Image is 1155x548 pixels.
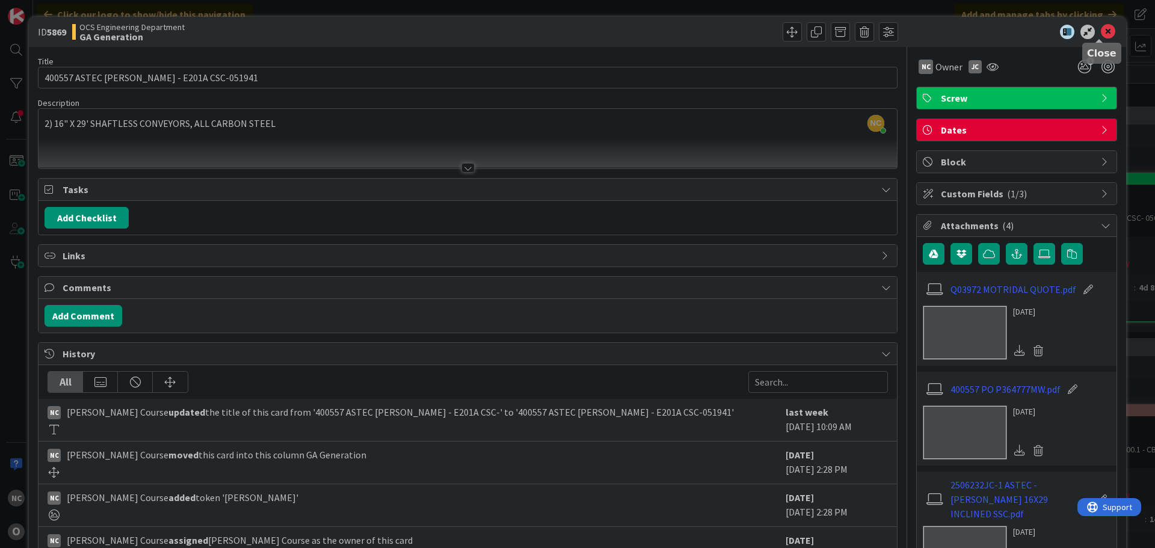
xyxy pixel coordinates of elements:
div: Download [1013,443,1026,458]
div: Download [1013,343,1026,359]
div: NC [919,60,933,74]
span: ( 4 ) [1002,220,1014,232]
span: NC [867,115,884,132]
span: Support [25,2,55,16]
div: JC [969,60,982,73]
span: Dates [941,123,1095,137]
input: type card name here... [38,67,898,88]
span: Attachments [941,218,1095,233]
div: NC [48,449,61,462]
span: [PERSON_NAME] Course [PERSON_NAME] Course as the owner of this card [67,533,413,547]
div: All [48,372,83,392]
input: Search... [748,371,888,393]
div: [DATE] 10:09 AM [786,405,888,435]
b: added [168,491,196,503]
span: [PERSON_NAME] Course token '[PERSON_NAME]' [67,490,298,505]
a: 400557 PO P364777MW.pdf [950,382,1061,396]
b: 5869 [47,26,66,38]
p: 2) 16" X 29' SHAFTLESS CONVEYORS, ALL CARBON STEEL [45,117,891,131]
a: Q03972 MOTRIDAL QUOTE.pdf [950,282,1076,297]
div: NC [48,534,61,547]
span: Tasks [63,182,875,197]
span: Block [941,155,1095,169]
span: Links [63,248,875,263]
b: updated [168,406,205,418]
span: Description [38,97,79,108]
span: Screw [941,91,1095,105]
b: GA Generation [79,32,185,42]
span: [PERSON_NAME] Course this card into this column GA Generation [67,448,366,462]
div: [DATE] [1013,405,1048,418]
div: [DATE] [1013,526,1048,538]
span: History [63,346,875,361]
button: Add Comment [45,305,122,327]
div: [DATE] 2:28 PM [786,448,888,478]
b: [DATE] [786,449,814,461]
span: ( 1/3 ) [1007,188,1027,200]
button: Add Checklist [45,207,129,229]
a: 2506232JC-1 ASTEC - [PERSON_NAME] 16X29 INCLINED SSC.pdf [950,478,1090,521]
b: assigned [168,534,208,546]
label: Title [38,56,54,67]
b: [DATE] [786,534,814,546]
b: last week [786,406,828,418]
span: Custom Fields [941,186,1095,201]
span: [PERSON_NAME] Course the title of this card from '400557 ASTEC [PERSON_NAME] - E201A CSC-' to '40... [67,405,734,419]
b: [DATE] [786,491,814,503]
span: Owner [935,60,962,74]
span: ID [38,25,66,39]
b: moved [168,449,199,461]
div: [DATE] 2:28 PM [786,490,888,520]
span: OCS Engineering Department [79,22,185,32]
h5: Close [1087,48,1116,59]
div: NC [48,406,61,419]
span: Comments [63,280,875,295]
div: [DATE] [1013,306,1048,318]
div: NC [48,491,61,505]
